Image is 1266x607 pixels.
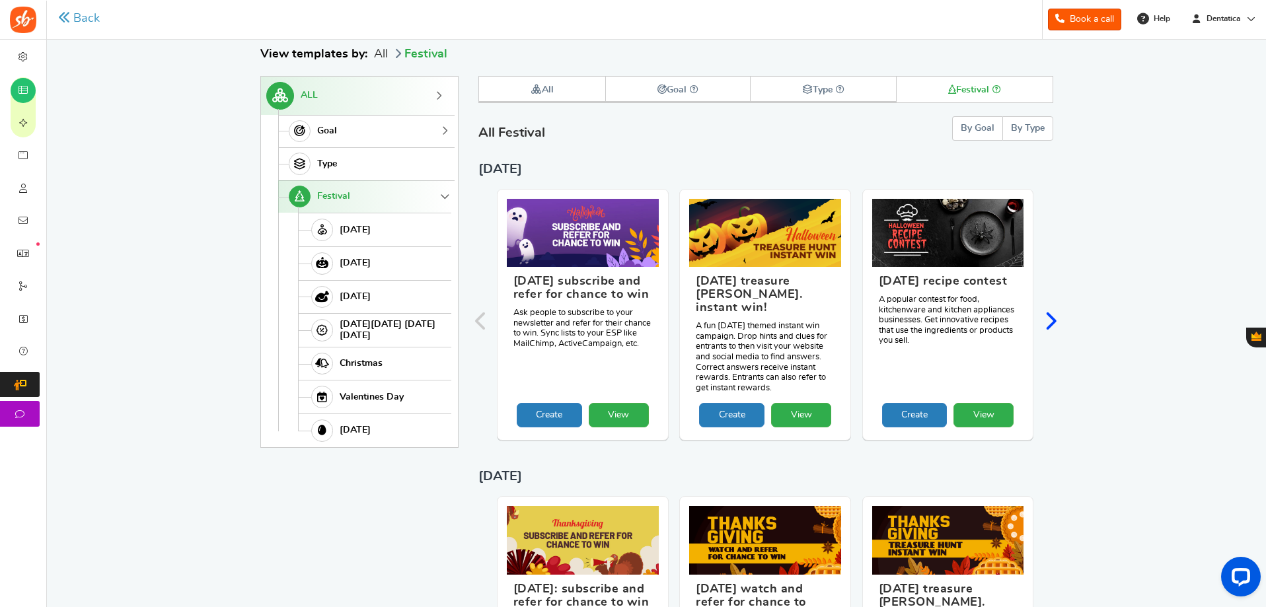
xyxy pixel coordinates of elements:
a: Create [882,403,948,427]
a: Valentines Day [298,380,451,413]
h3: [DATE] subscribe and refer for chance to win [513,275,652,308]
a: ALL [261,77,451,115]
span: Christmas [340,358,383,369]
button: By Goal [952,116,1002,141]
a: [DATE] [298,246,451,280]
a: Create [517,403,582,427]
h3: [DATE] treasure [PERSON_NAME]. instant win! [696,275,835,321]
span: Valentines Day [340,392,404,403]
h3: [DATE] recipe contest [879,275,1018,295]
a: [DATE] [298,413,451,447]
a: View [589,403,649,427]
span: [DATE] [478,162,522,176]
span: [DATE][DATE] [DATE][DATE] [340,319,447,341]
li: All [374,46,388,63]
strong: Festival [948,85,1001,94]
a: [DATE] [298,213,451,246]
span: [DATE] [340,258,371,269]
li: Festival [391,46,447,63]
span: [DATE] [478,470,522,483]
a: [DATE] [298,280,451,314]
strong: Goal [657,85,698,94]
a: View [771,403,831,427]
a: [DATE][DATE] [DATE][DATE] [298,313,451,347]
span: Type [317,159,337,170]
a: Goal [278,115,451,148]
span: [DATE] [340,425,371,436]
a: View [953,403,1014,427]
span: [DATE] [340,225,371,236]
strong: Type [802,85,844,94]
em: New [36,242,40,246]
iframe: LiveChat chat widget [1210,552,1266,607]
span: ALL [301,90,318,101]
a: Book a call [1048,9,1121,30]
button: Gratisfaction [1246,328,1266,347]
span: Goal [317,125,337,137]
span: Gratisfaction [1251,332,1261,341]
a: Christmas [298,347,451,380]
figcaption: A popular contest for food, kitchenware and kitchen appliances businesses. Get innovative recipes... [872,267,1024,403]
span: All Festival [478,126,545,139]
strong: View templates by: [260,48,367,60]
span: Help [1150,13,1170,24]
a: Back [58,11,100,27]
span: Festival [317,191,350,202]
strong: All [531,85,554,94]
a: Create [699,403,764,427]
img: Social Boost [10,7,36,33]
figcaption: Ask people to subscribe to your newsletter and refer for their chance to win. Sync lists to your ... [507,267,659,403]
figcaption: A fun [DATE] themed instant win campaign. Drop hints and clues for entrants to then visit your we... [689,267,841,403]
a: Help [1132,8,1177,29]
a: Festival [278,180,451,213]
a: Type [278,147,451,180]
span: [DATE] [340,291,371,303]
button: By Type [1002,116,1053,141]
div: Next slide [1044,308,1057,336]
span: Dentatica [1201,13,1246,24]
